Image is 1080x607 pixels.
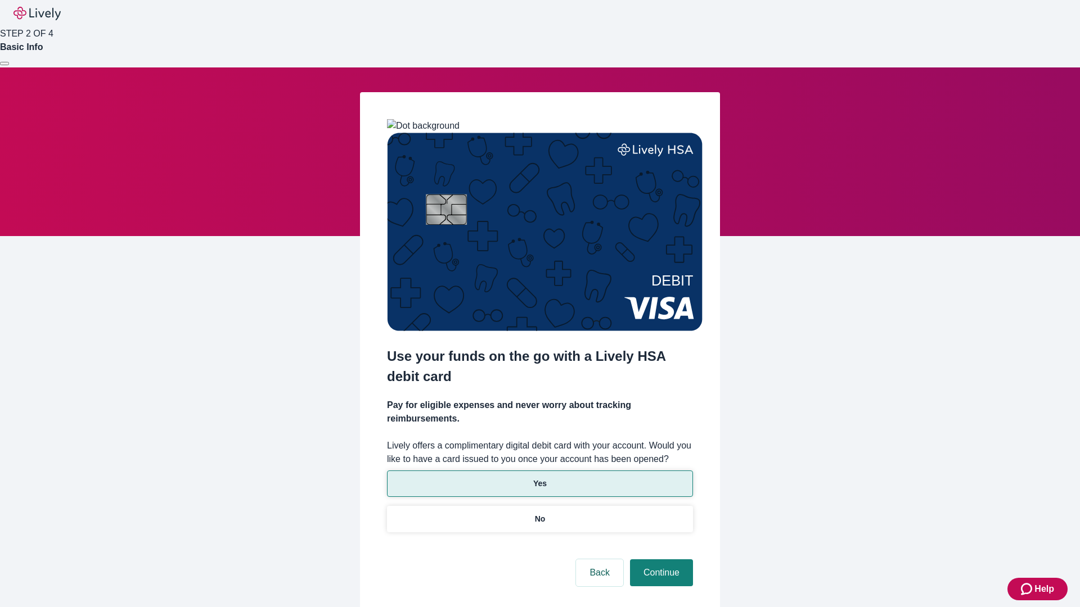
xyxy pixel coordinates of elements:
[387,119,460,133] img: Dot background
[576,559,623,586] button: Back
[387,439,693,466] label: Lively offers a complimentary digital debit card with your account. Would you like to have a card...
[533,478,547,490] p: Yes
[1021,582,1034,596] svg: Zendesk support icon
[387,346,693,387] h2: Use your funds on the go with a Lively HSA debit card
[535,513,546,525] p: No
[387,470,693,497] button: Yes
[1034,582,1054,596] span: Help
[387,398,693,425] h4: Pay for eligible expenses and never worry about tracking reimbursements.
[630,559,693,586] button: Continue
[387,133,703,331] img: Debit card
[387,506,693,532] button: No
[1007,578,1068,600] button: Zendesk support iconHelp
[13,7,61,20] img: Lively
